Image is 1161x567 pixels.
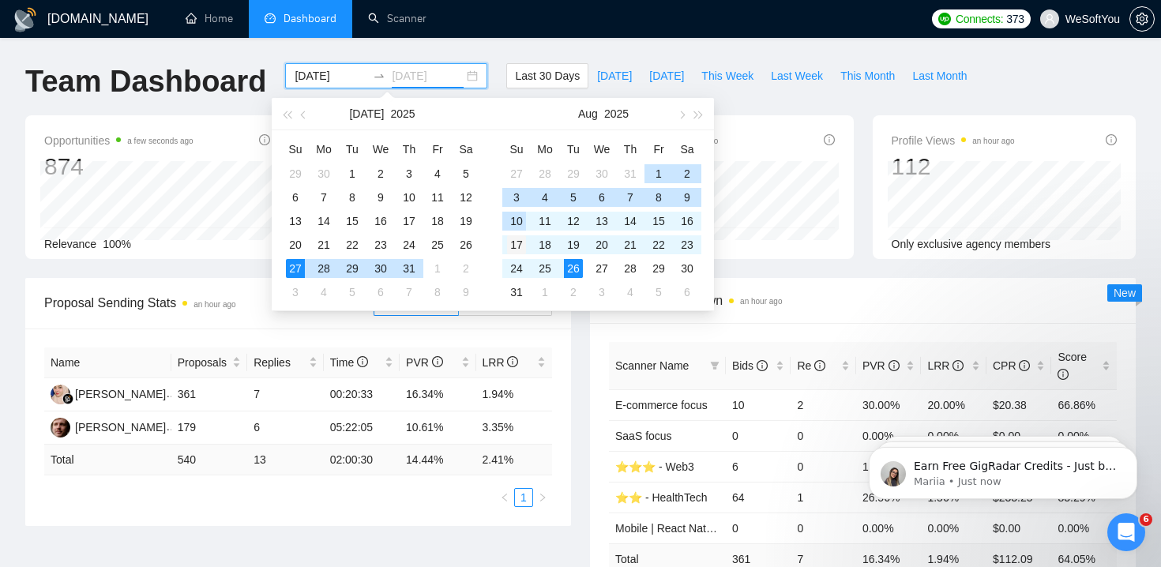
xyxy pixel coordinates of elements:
[649,283,668,302] div: 5
[310,209,338,233] td: 2025-07-14
[535,259,554,278] div: 25
[51,387,166,400] a: AJ[PERSON_NAME]
[395,280,423,304] td: 2025-08-07
[127,137,193,145] time: a few seconds ago
[673,186,701,209] td: 2025-08-09
[771,67,823,84] span: Last Week
[371,164,390,183] div: 2
[371,212,390,231] div: 16
[259,134,270,145] span: info-circle
[51,385,70,404] img: AJ
[44,131,193,150] span: Opportunities
[366,137,395,162] th: We
[171,347,247,378] th: Proposals
[507,283,526,302] div: 31
[1044,13,1055,24] span: user
[476,411,553,445] td: 3.35%
[927,359,964,372] span: LRR
[678,235,697,254] div: 23
[44,293,374,313] span: Proposal Sending Stats
[395,186,423,209] td: 2025-07-10
[986,389,1052,420] td: $20.38
[592,164,611,183] div: 30
[673,137,701,162] th: Sa
[707,354,723,377] span: filter
[972,137,1014,145] time: an hour ago
[726,420,791,451] td: 0
[824,134,835,145] span: info-circle
[644,137,673,162] th: Fr
[641,63,693,88] button: [DATE]
[592,212,611,231] div: 13
[338,280,366,304] td: 2025-08-05
[314,283,333,302] div: 4
[310,233,338,257] td: 2025-07-21
[564,164,583,183] div: 29
[559,233,588,257] td: 2025-08-19
[507,188,526,207] div: 3
[912,67,967,84] span: Last Month
[673,209,701,233] td: 2025-08-16
[286,283,305,302] div: 3
[938,13,951,25] img: upwork-logo.png
[564,212,583,231] div: 12
[343,212,362,231] div: 15
[171,411,247,445] td: 179
[531,257,559,280] td: 2025-08-25
[507,235,526,254] div: 17
[678,212,697,231] div: 16
[678,283,697,302] div: 6
[357,356,368,367] span: info-circle
[254,354,305,371] span: Replies
[535,235,554,254] div: 18
[564,259,583,278] div: 26
[314,188,333,207] div: 7
[507,356,518,367] span: info-circle
[1107,513,1145,551] iframe: Intercom live chat
[701,67,753,84] span: This Week
[452,186,480,209] td: 2025-07-12
[1106,134,1117,145] span: info-circle
[710,361,720,370] span: filter
[531,162,559,186] td: 2025-07-28
[615,522,720,535] a: Mobile | React Native
[644,233,673,257] td: 2025-08-22
[400,259,419,278] div: 31
[44,347,171,378] th: Name
[616,280,644,304] td: 2025-09-04
[535,212,554,231] div: 11
[673,280,701,304] td: 2025-09-06
[25,63,266,100] h1: Team Dashboard
[615,359,689,372] span: Scanner Name
[281,280,310,304] td: 2025-08-03
[371,235,390,254] div: 23
[457,259,475,278] div: 2
[502,209,531,233] td: 2025-08-10
[507,212,526,231] div: 10
[732,359,768,372] span: Bids
[1140,513,1152,526] span: 6
[535,188,554,207] div: 4
[284,12,336,25] span: Dashboard
[400,188,419,207] div: 10
[892,238,1051,250] span: Only exclusive agency members
[592,259,611,278] div: 27
[373,69,385,82] span: swap-right
[559,137,588,162] th: Tu
[265,13,276,24] span: dashboard
[423,162,452,186] td: 2025-07-04
[310,186,338,209] td: 2025-07-07
[178,354,229,371] span: Proposals
[103,238,131,250] span: 100%
[338,209,366,233] td: 2025-07-15
[400,164,419,183] div: 3
[310,257,338,280] td: 2025-07-28
[343,188,362,207] div: 8
[24,33,292,85] div: message notification from Mariia, Just now. Earn Free GigRadar Credits - Just by Sharing Your Sto...
[295,67,366,84] input: Start date
[366,162,395,186] td: 2025-07-02
[247,347,323,378] th: Replies
[615,430,672,442] a: SaaS focus
[286,188,305,207] div: 6
[609,291,1117,310] span: Scanner Breakdown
